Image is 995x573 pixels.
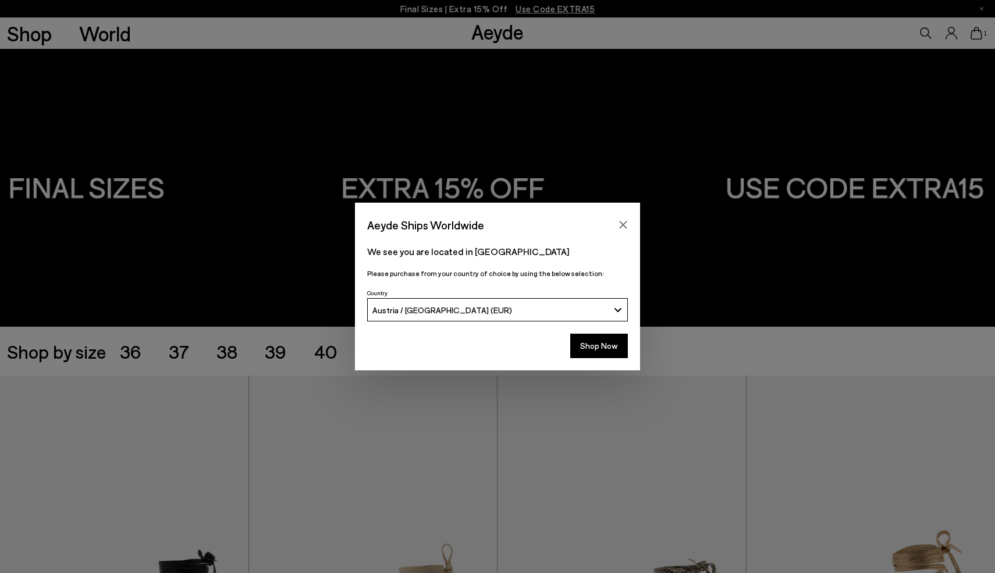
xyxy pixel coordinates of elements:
[367,268,628,279] p: Please purchase from your country of choice by using the below selection:
[372,305,512,315] span: Austria / [GEOGRAPHIC_DATA] (EUR)
[614,216,632,234] button: Close
[570,334,628,358] button: Shop Now
[367,289,388,296] span: Country
[367,245,628,259] p: We see you are located in [GEOGRAPHIC_DATA]
[367,215,484,235] span: Aeyde Ships Worldwide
